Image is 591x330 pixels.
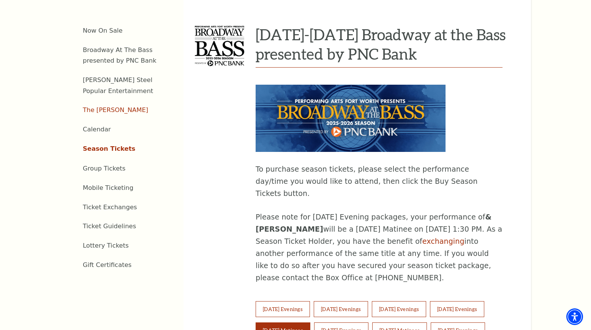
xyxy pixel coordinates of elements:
img: 2025-2026 Broadway at the Bass presented by PNC Bank [195,26,244,66]
div: Accessibility Menu [566,308,583,325]
a: Ticket Exchanges [83,204,137,211]
h3: [DATE]-[DATE] Broadway at the Bass presented by PNC Bank [256,25,508,63]
a: Gift Certificates [83,261,131,268]
a: Lottery Tickets [83,242,129,249]
img: To purchase season tickets, please select the performance day/time you would like to attend, then... [256,85,446,152]
a: Broadway At The Bass presented by PNC Bank [83,46,156,65]
p: To purchase season tickets, please select the performance day/time you would like to attend, then... [256,163,503,200]
a: [PERSON_NAME] Steel Popular Entertainment [83,76,153,95]
a: Group Tickets [83,165,125,172]
button: [DATE] Evenings [256,301,310,317]
a: exchanging [422,237,465,245]
a: Mobile Ticketing [83,184,133,191]
button: [DATE] Evenings [430,301,484,317]
a: Ticket Guidelines [83,223,136,230]
a: The [PERSON_NAME] [83,106,148,114]
a: Now On Sale [83,27,123,34]
button: [DATE] Evenings [314,301,368,317]
a: Calendar [83,126,111,133]
p: Please note for [DATE] Evening packages, your performance of will be a [DATE] Matinee on [DATE] 1... [256,211,503,284]
button: [DATE] Evenings [372,301,426,317]
a: Season Tickets [83,145,135,152]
